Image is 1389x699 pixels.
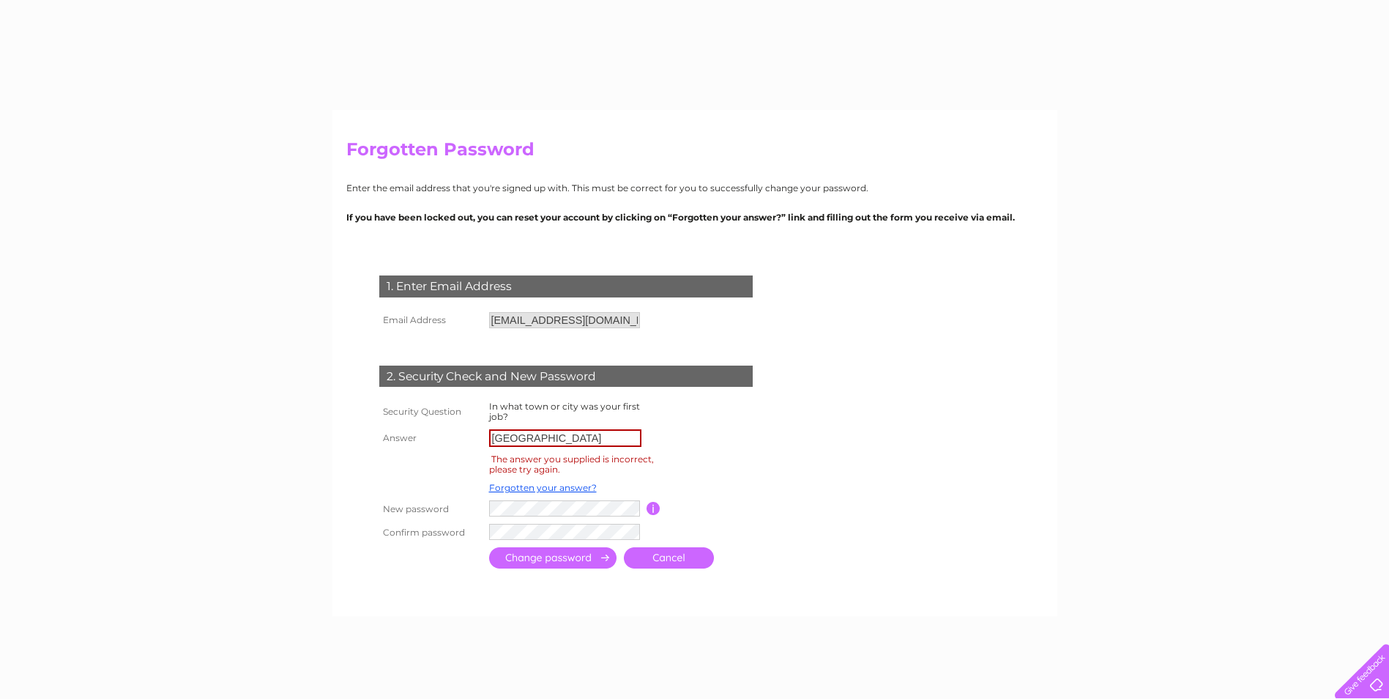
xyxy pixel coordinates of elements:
th: Email Address [376,308,485,332]
th: Security Question [376,398,485,426]
input: Information [647,502,660,515]
div: The answer you supplied is incorrect, please try again. [489,451,654,477]
th: New password [376,497,485,520]
div: 1. Enter Email Address [379,275,753,297]
input: Submit [489,547,617,569]
a: Cancel [624,547,714,569]
p: Enter the email address that you're signed up with. This must be correct for you to successfully ... [346,181,1043,195]
th: Answer [376,426,485,451]
h2: Forgotten Password [346,139,1043,167]
p: If you have been locked out, you can reset your account by clicking on “Forgotten your answer?” l... [346,210,1043,224]
label: In what town or city was your first job? [489,401,640,422]
a: Forgotten your answer? [489,482,597,493]
th: Confirm password [376,520,485,544]
div: 2. Security Check and New Password [379,366,753,388]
